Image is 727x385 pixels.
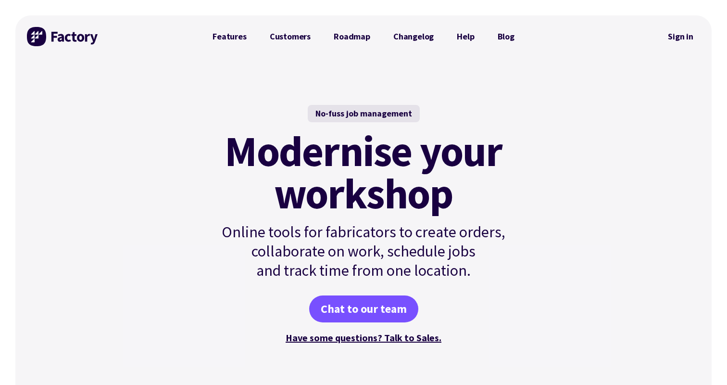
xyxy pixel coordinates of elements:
[486,27,526,46] a: Blog
[201,27,258,46] a: Features
[445,27,486,46] a: Help
[661,26,700,48] nav: Secondary Navigation
[201,222,526,280] p: Online tools for fabricators to create orders, collaborate on work, schedule jobs and track time ...
[258,27,322,46] a: Customers
[225,130,502,215] mark: Modernise your workshop
[27,27,99,46] img: Factory
[201,27,526,46] nav: Primary Navigation
[308,105,420,122] div: No-fuss job management
[309,295,418,322] a: Chat to our team
[286,332,441,344] a: Have some questions? Talk to Sales.
[661,26,700,48] a: Sign in
[322,27,382,46] a: Roadmap
[382,27,445,46] a: Changelog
